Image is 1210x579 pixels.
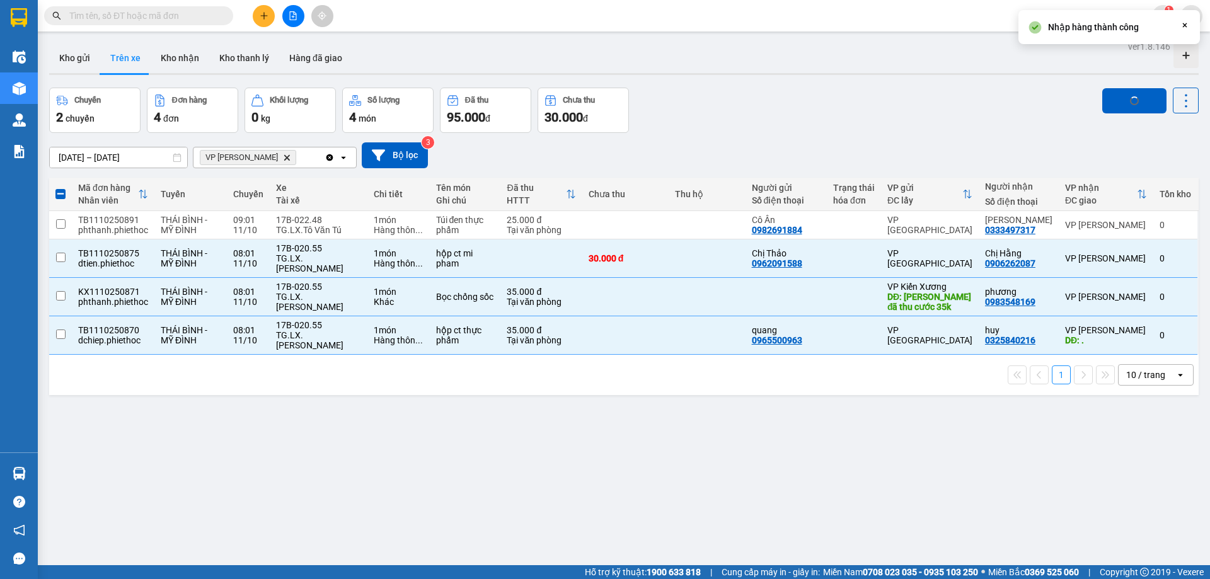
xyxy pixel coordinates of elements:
div: Chuyến [233,189,263,199]
span: THÁI BÌNH - MỸ ĐÌNH [161,248,207,268]
div: Túi đen thực phẩm [436,215,495,235]
div: VP nhận [1065,183,1137,193]
button: Kho thanh lý [209,43,279,73]
div: Tuyến [161,189,221,199]
div: Tồn kho [1160,189,1191,199]
div: Chưa thu [563,96,595,105]
span: message [13,553,25,565]
div: 0 [1160,220,1191,230]
span: question-circle [13,496,25,508]
span: kg [261,113,270,123]
div: VP [PERSON_NAME] [1065,325,1147,335]
span: file-add [289,11,297,20]
div: huy [985,325,1052,335]
div: Mã đơn hàng [78,183,138,193]
div: Hàng thông thường [374,225,423,235]
div: Nhân viên [78,195,138,205]
div: 11/10 [233,297,263,307]
div: dchiep.phiethoc [78,335,148,345]
span: | [710,565,712,579]
button: Kho nhận [151,43,209,73]
span: ⚪️ [981,570,985,575]
span: 4 [154,110,161,125]
span: đơn [163,113,179,123]
div: 17B-020.55 [276,243,362,253]
div: TB1110250891 [78,215,148,225]
div: Đã thu [507,183,565,193]
div: 30.000 đ [589,253,663,263]
div: VP [PERSON_NAME] [1065,292,1147,302]
div: quang [752,325,821,335]
div: Xe [276,183,362,193]
span: Miền Bắc [988,565,1079,579]
div: 11/10 [233,258,263,268]
div: Người nhận [985,181,1052,192]
div: 0962091588 [752,258,802,268]
div: 1 món [374,325,423,335]
button: Đơn hàng4đơn [147,88,238,133]
button: Chuyến2chuyến [49,88,141,133]
div: 11/10 [233,225,263,235]
span: VP Nguyễn Xiển, close by backspace [200,150,296,165]
div: ĐC lấy [887,195,962,205]
div: 0982691884 [752,225,802,235]
div: KX1110250871 [78,287,148,297]
img: warehouse-icon [13,82,26,95]
div: Tại văn phòng [507,335,575,345]
span: 4 [349,110,356,125]
div: Anh Phúc [985,215,1052,225]
div: phthanh.phiethoc [78,297,148,307]
span: Miền Nam [823,565,978,579]
img: solution-icon [13,145,26,158]
input: Tìm tên, số ĐT hoặc mã đơn [69,9,218,23]
span: THÁI BÌNH - MỸ ĐÌNH [161,215,207,235]
div: Nhập hàng thành công [1048,20,1139,34]
div: Khối lượng [270,96,308,105]
div: VP Kiến Xương [887,282,972,292]
button: file-add [282,5,304,27]
div: Thu hộ [675,189,739,199]
span: notification [13,524,25,536]
span: 95.000 [447,110,485,125]
span: 2 [56,110,63,125]
sup: 1 [1165,6,1173,14]
th: Toggle SortBy [72,178,154,211]
img: warehouse-icon [13,467,26,480]
span: đ [485,113,490,123]
div: Số điện thoại [985,197,1052,207]
span: 30.000 [544,110,583,125]
div: Chi tiết [374,189,423,199]
div: 0965500963 [752,335,802,345]
strong: 1900 633 818 [647,567,701,577]
span: THÁI BÌNH - MỸ ĐÌNH [161,287,207,307]
img: warehouse-icon [13,50,26,64]
input: Selected VP Nguyễn Xiển. [299,151,300,164]
span: | [1088,565,1090,579]
span: VP Nguyễn Xiển [205,152,278,163]
div: 10 / trang [1126,369,1165,381]
div: 1 món [374,248,423,258]
div: Cô Ân [752,215,821,225]
span: aim [318,11,326,20]
div: Đơn hàng [172,96,207,105]
span: ttnguyet.phiethoc [1053,8,1152,23]
button: Kho gửi [49,43,100,73]
div: TB1110250870 [78,325,148,335]
sup: 3 [422,136,434,149]
div: VP gửi [887,183,962,193]
div: Chị Hằng [985,248,1052,258]
img: logo-vxr [11,8,27,27]
span: món [359,113,376,123]
button: Bộ lọc [362,142,428,168]
button: caret-down [1180,5,1202,27]
div: 0 [1160,253,1191,263]
span: plus [260,11,268,20]
div: Hàng thông thường [374,258,423,268]
div: Chị Thảo [752,248,821,258]
div: TG.LX.Tô Văn Tú [276,225,362,235]
button: Đã thu95.000đ [440,88,531,133]
span: 1 [1167,6,1171,14]
div: Trạng thái [833,183,875,193]
div: Khác [374,297,423,307]
button: plus [253,5,275,27]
